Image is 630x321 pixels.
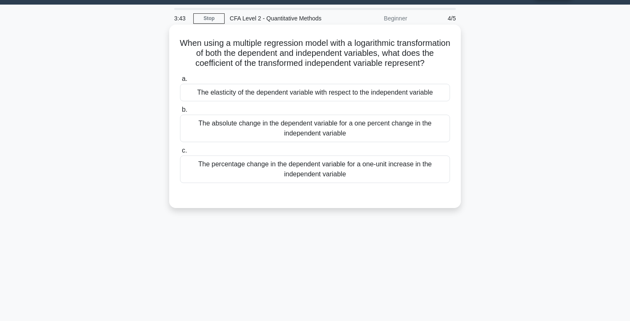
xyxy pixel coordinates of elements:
div: The percentage change in the dependent variable for a one-unit increase in the independent variable [180,155,450,183]
h5: When using a multiple regression model with a logarithmic transformation of both the dependent an... [179,38,451,69]
span: c. [182,147,187,154]
a: Stop [193,13,225,24]
div: The absolute change in the dependent variable for a one percent change in the independent variable [180,115,450,142]
div: Beginner [339,10,412,27]
div: 4/5 [412,10,461,27]
div: 3:43 [169,10,193,27]
span: b. [182,106,187,113]
span: a. [182,75,187,82]
div: CFA Level 2 - Quantitative Methods [225,10,339,27]
div: The elasticity of the dependent variable with respect to the independent variable [180,84,450,101]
